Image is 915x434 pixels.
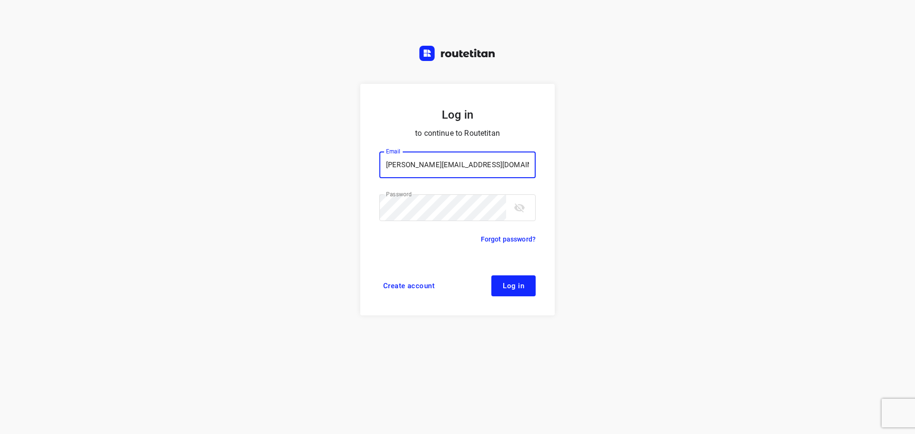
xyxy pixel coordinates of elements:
button: Log in [491,275,536,296]
a: Create account [379,275,438,296]
span: Log in [503,282,524,290]
h5: Log in [379,107,536,123]
img: Routetitan [419,46,496,61]
a: Forgot password? [481,233,536,245]
p: to continue to Routetitan [379,127,536,140]
button: toggle password visibility [510,198,529,217]
span: Create account [383,282,435,290]
a: Routetitan [419,46,496,63]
